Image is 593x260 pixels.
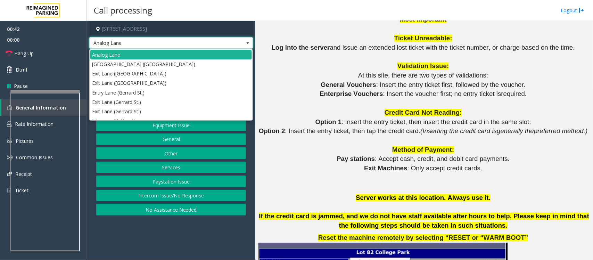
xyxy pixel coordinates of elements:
[356,194,491,202] span: Server works at this location. Always use it.
[420,128,497,135] span: (Inserting the credit card is
[90,88,252,97] li: Entry Lane (Gerrard St.)
[90,116,252,125] li: Intercom Malfunction
[318,234,528,242] span: Reset the machine remotely by selecting “RESET or “WARM BOOT”
[90,59,252,69] li: [GEOGRAPHIC_DATA] ([GEOGRAPHIC_DATA])
[321,81,376,89] span: General Vouchers
[579,7,584,14] img: logout
[90,50,252,59] li: Analog Lane
[383,90,501,98] span: : Insert the voucher first; no entry ticket is
[96,176,246,187] button: Paystation Issue
[90,38,220,49] span: Analog Lane
[90,107,252,116] li: Exit Lane (Gerrard St.)
[96,190,246,202] button: Intercom Issue/No Response
[7,139,12,143] img: 'icon'
[16,66,27,73] span: Dtmf
[96,204,246,216] button: No Assistance Needed
[96,162,246,173] button: Services
[96,133,246,145] button: General
[259,213,589,229] span: If the credit card is jammed, and we do not have staff available after hours to help. Please keep...
[14,50,34,57] span: Hang Up
[376,81,526,89] span: : Insert the entry ticket first, followed by the voucher.
[7,105,12,110] img: 'icon'
[397,63,449,70] span: Validation Issue:
[7,155,13,160] img: 'icon'
[259,128,285,135] span: Option 2
[394,35,452,42] span: Ticket Unreadable:
[561,7,584,14] a: Logout
[7,121,11,127] img: 'icon'
[89,21,253,37] h4: [STREET_ADDRESS]
[315,119,342,126] span: Option 1
[534,128,588,135] span: preferred method.)
[330,44,575,51] span: and issue an extended lost ticket with the ticket number, or charge based on the time.
[337,155,375,163] span: Pay stations
[7,187,11,194] img: 'icon'
[407,165,482,172] span: : Only accept credit cards.
[96,119,246,131] button: Equipment Issue
[271,44,330,51] span: Log into the server
[7,172,12,176] img: 'icon'
[525,90,527,98] span: .
[375,155,510,163] span: : Accept cash, credit, and debit card payments.
[497,128,534,135] span: generally the
[501,90,525,98] span: required
[364,165,407,172] span: Exit Machines
[341,119,531,126] span: : Insert the entry ticket, then insert the credit card in the same slot.
[90,69,252,78] li: Exit Lane ([GEOGRAPHIC_DATA])
[385,109,462,116] span: Credit Card Not Reading:
[358,72,488,79] span: At this site, there are two types of validations:
[96,147,246,159] button: Other
[90,2,156,19] h3: Call processing
[14,82,28,90] span: Pause
[90,78,252,88] li: Exit Lane ([GEOGRAPHIC_DATA])
[90,97,252,107] li: Exit Lane (Gerrard St.)
[392,146,454,154] span: Method of Payment:
[1,99,87,116] a: General Information
[320,90,383,98] span: Enterprise Vouchers
[285,128,420,135] span: : Insert the entry ticket, then tap the credit card.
